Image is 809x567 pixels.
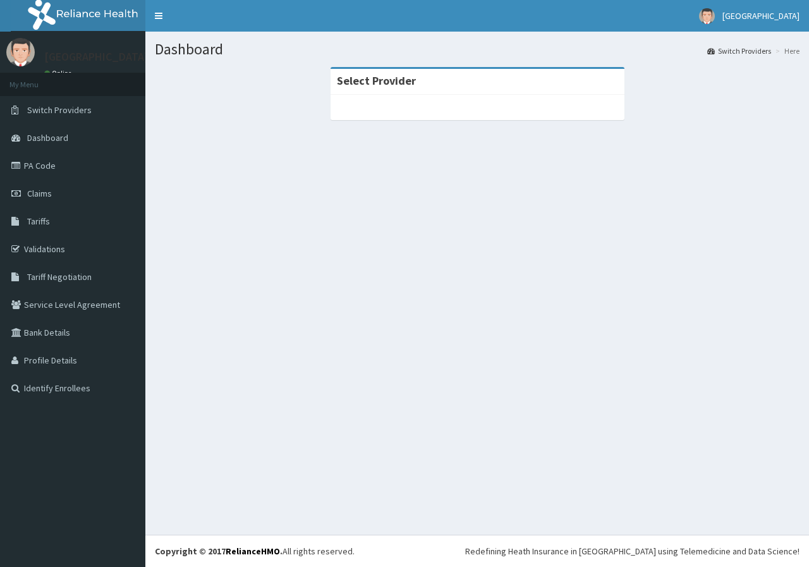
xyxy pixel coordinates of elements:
li: Here [772,46,800,56]
a: Online [44,69,75,78]
span: [GEOGRAPHIC_DATA] [722,10,800,21]
img: User Image [699,8,715,24]
span: Tariff Negotiation [27,271,92,283]
strong: Copyright © 2017 . [155,546,283,557]
span: Switch Providers [27,104,92,116]
strong: Select Provider [337,73,416,88]
span: Dashboard [27,132,68,143]
div: Redefining Heath Insurance in [GEOGRAPHIC_DATA] using Telemedicine and Data Science! [465,545,800,558]
img: User Image [6,38,35,66]
a: Switch Providers [707,46,771,56]
span: Tariffs [27,216,50,227]
a: RelianceHMO [226,546,280,557]
footer: All rights reserved. [145,535,809,567]
span: Claims [27,188,52,199]
h1: Dashboard [155,41,800,58]
p: [GEOGRAPHIC_DATA] [44,51,149,63]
